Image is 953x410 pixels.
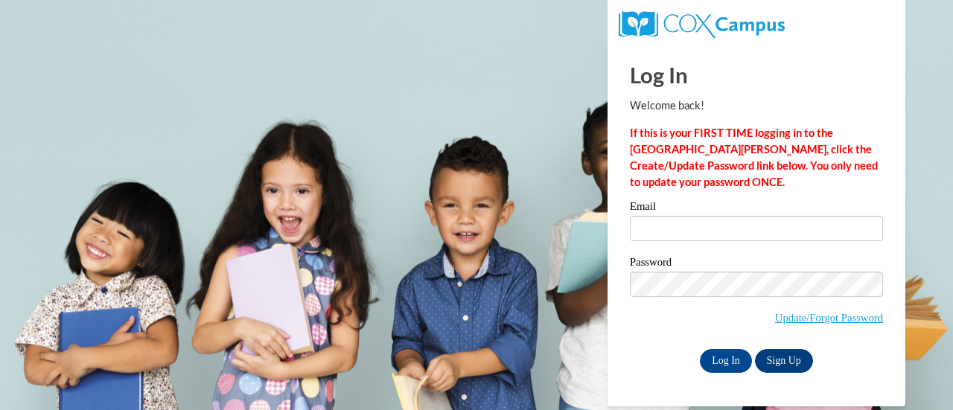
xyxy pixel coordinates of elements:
a: COX Campus [619,17,785,30]
label: Password [630,257,883,272]
p: Welcome back! [630,97,883,114]
img: COX Campus [619,11,785,38]
a: Update/Forgot Password [775,312,883,324]
a: Sign Up [755,349,813,373]
input: Log In [700,349,752,373]
h1: Log In [630,60,883,90]
strong: If this is your FIRST TIME logging in to the [GEOGRAPHIC_DATA][PERSON_NAME], click the Create/Upd... [630,126,878,188]
label: Email [630,201,883,216]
